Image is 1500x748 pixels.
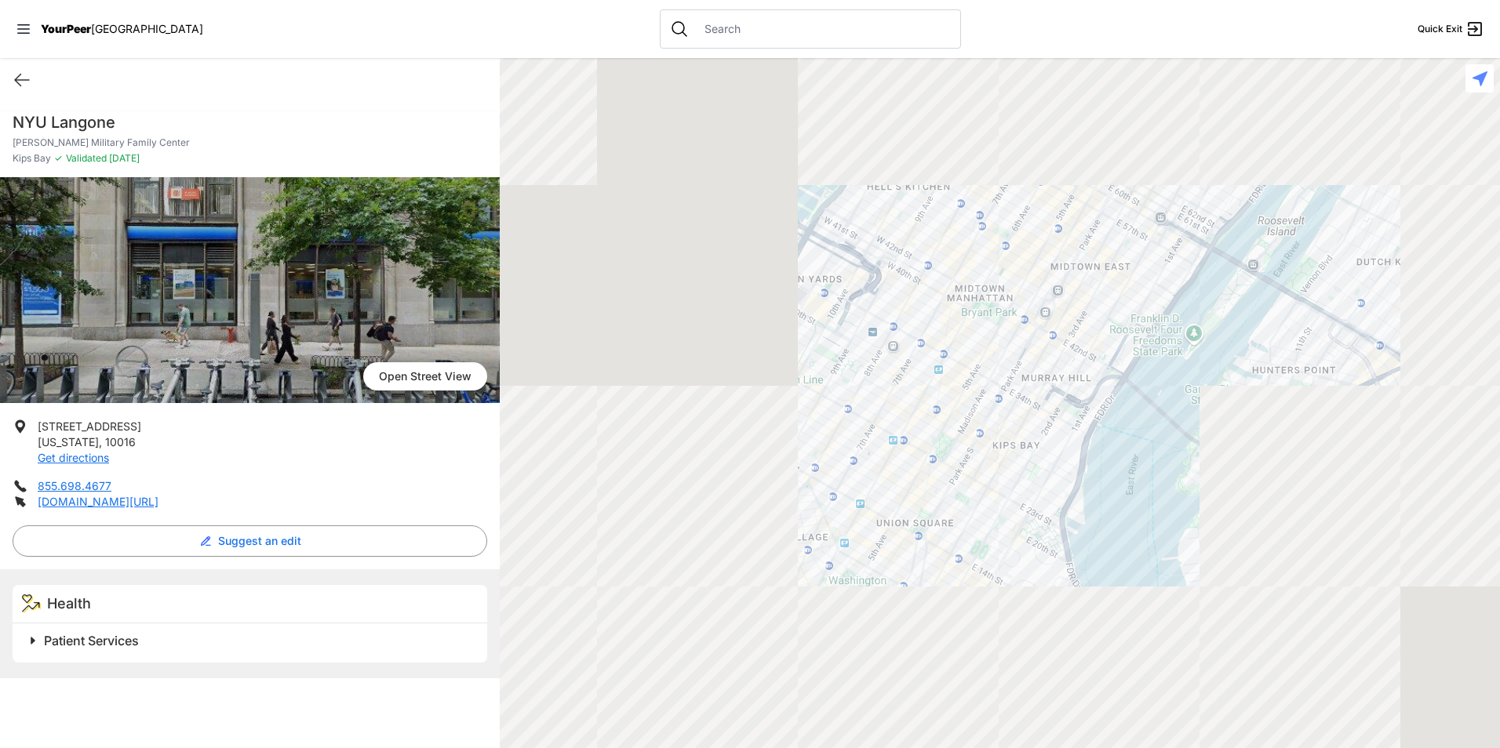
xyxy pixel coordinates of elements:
span: Suggest an edit [218,533,301,549]
span: 10016 [105,435,136,448]
span: Quick Exit [1418,23,1462,35]
span: Patient Services [44,633,139,648]
span: [GEOGRAPHIC_DATA] [91,22,203,35]
a: Quick Exit [1418,20,1484,38]
span: Validated [66,152,107,164]
span: [US_STATE] [38,435,99,448]
span: , [99,435,102,448]
span: Open Street View [363,362,487,390]
span: Kips Bay [13,152,51,165]
button: Suggest an edit [13,525,487,557]
span: Health [47,595,91,612]
a: 855.698.4677 [38,479,111,492]
a: YourPeer[GEOGRAPHIC_DATA] [41,24,203,34]
p: [PERSON_NAME] Military Family Center [13,136,487,149]
span: [STREET_ADDRESS] [38,419,141,433]
h1: NYU Langone [13,111,487,133]
span: [DATE] [107,152,140,164]
span: ✓ [54,152,63,165]
a: Get directions [38,451,109,464]
span: YourPeer [41,22,91,35]
a: [DOMAIN_NAME][URL] [38,495,158,508]
input: Search [695,21,951,37]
